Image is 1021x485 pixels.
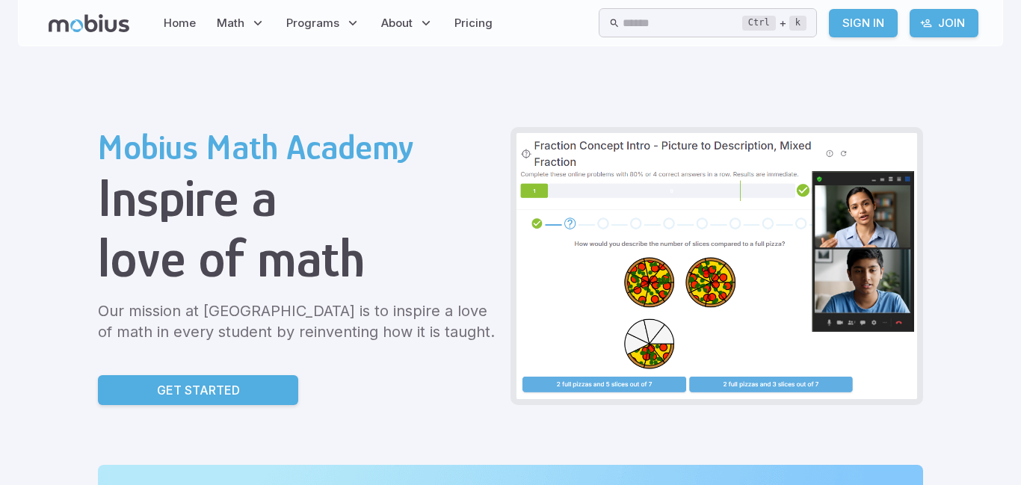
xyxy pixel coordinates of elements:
[217,15,244,31] span: Math
[381,15,413,31] span: About
[829,9,898,37] a: Sign In
[157,381,240,399] p: Get Started
[98,375,298,405] a: Get Started
[789,16,806,31] kbd: k
[98,228,499,288] h1: love of math
[98,300,499,342] p: Our mission at [GEOGRAPHIC_DATA] is to inspire a love of math in every student by reinventing how...
[286,15,339,31] span: Programs
[450,6,497,40] a: Pricing
[910,9,978,37] a: Join
[742,14,806,32] div: +
[159,6,200,40] a: Home
[516,133,917,399] img: Grade 6 Class
[742,16,776,31] kbd: Ctrl
[98,127,499,167] h2: Mobius Math Academy
[98,167,499,228] h1: Inspire a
